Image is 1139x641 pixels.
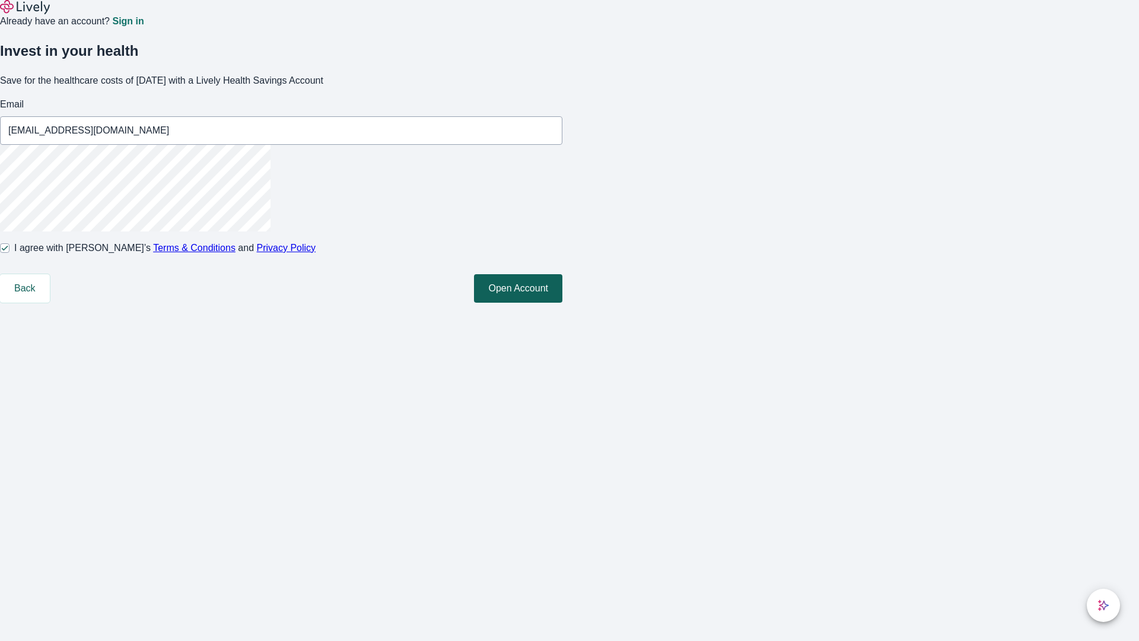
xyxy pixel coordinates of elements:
button: chat [1087,589,1120,622]
a: Terms & Conditions [153,243,236,253]
svg: Lively AI Assistant [1097,599,1109,611]
button: Open Account [474,274,562,303]
a: Privacy Policy [257,243,316,253]
span: I agree with [PERSON_NAME]’s and [14,241,316,255]
a: Sign in [112,17,144,26]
